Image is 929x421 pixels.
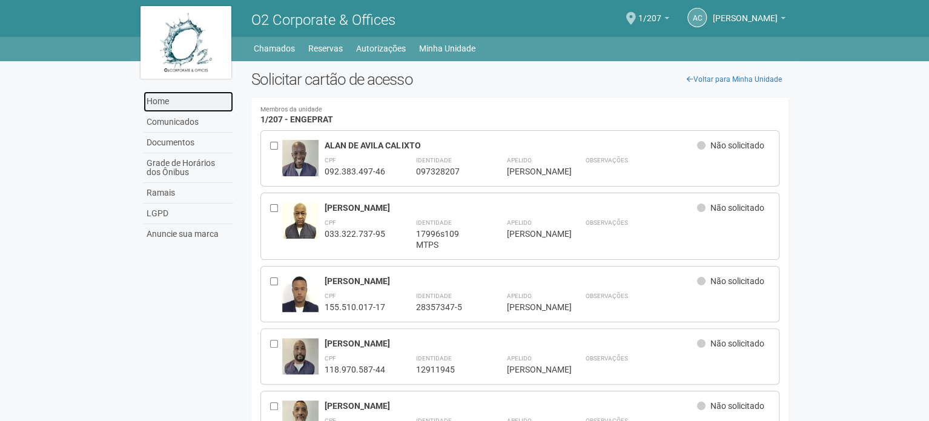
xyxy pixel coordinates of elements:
div: 092.383.497-46 [325,166,385,177]
div: 097328207 [415,166,476,177]
div: 033.322.737-95 [325,228,385,239]
span: Andréa Cunha [713,2,778,23]
a: Chamados [254,40,295,57]
small: Membros da unidade [260,107,779,113]
span: Não solicitado [710,339,764,348]
div: 155.510.017-17 [325,302,385,313]
div: ALAN DE AVILA CALIXTO [325,140,697,151]
strong: Observações [585,219,627,226]
a: Comunicados [144,112,233,133]
img: user.jpg [282,140,319,186]
div: [PERSON_NAME] [325,400,697,411]
strong: Observações [585,157,627,164]
span: Não solicitado [710,203,764,213]
h2: Solicitar cartão de acesso [251,70,788,88]
div: [PERSON_NAME] [506,166,555,177]
div: [PERSON_NAME] [506,228,555,239]
strong: Apelido [506,157,531,164]
span: Não solicitado [710,141,764,150]
img: user.jpg [282,276,319,317]
a: LGPD [144,204,233,224]
a: Voltar para Minha Unidade [680,70,788,88]
strong: Identidade [415,293,451,299]
strong: Apelido [506,219,531,226]
div: [PERSON_NAME] [325,338,697,349]
div: [PERSON_NAME] [506,364,555,375]
a: Minha Unidade [419,40,475,57]
strong: CPF [325,157,336,164]
div: 28357347-5 [415,302,476,313]
a: AC [687,8,707,27]
strong: Identidade [415,157,451,164]
a: Autorizações [356,40,406,57]
strong: CPF [325,219,336,226]
a: Reservas [308,40,343,57]
span: Não solicitado [710,276,764,286]
strong: Observações [585,355,627,362]
a: [PERSON_NAME] [713,15,785,25]
img: user.jpg [282,202,319,241]
span: 1/207 [638,2,661,23]
div: 118.970.587-44 [325,364,385,375]
strong: Identidade [415,219,451,226]
div: [PERSON_NAME] [325,202,697,213]
div: [PERSON_NAME] [506,302,555,313]
div: 17996s109 MTPS [415,228,476,250]
a: Home [144,91,233,112]
a: Documentos [144,133,233,153]
a: Anuncie sua marca [144,224,233,244]
strong: Apelido [506,355,531,362]
span: O2 Corporate & Offices [251,12,395,28]
div: 12911945 [415,364,476,375]
a: Ramais [144,183,233,204]
strong: Observações [585,293,627,299]
img: logo.jpg [141,6,231,79]
strong: Apelido [506,293,531,299]
span: Não solicitado [710,401,764,411]
strong: CPF [325,293,336,299]
strong: CPF [325,355,336,362]
strong: Identidade [415,355,451,362]
a: 1/207 [638,15,669,25]
a: Grade de Horários dos Ônibus [144,153,233,183]
h4: 1/207 - ENGEPRAT [260,107,779,124]
div: [PERSON_NAME] [325,276,697,287]
img: user.jpg [282,338,319,378]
